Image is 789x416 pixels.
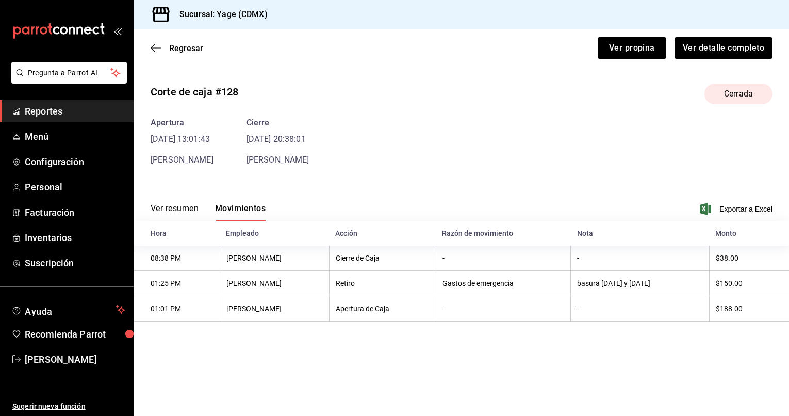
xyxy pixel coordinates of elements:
[436,296,571,322] th: -
[220,271,329,296] th: [PERSON_NAME]
[329,221,436,246] th: Acción
[246,155,309,165] span: [PERSON_NAME]
[25,303,112,316] span: Ayuda
[25,231,125,245] span: Inventarios
[709,271,789,296] th: $150.00
[25,130,125,143] span: Menú
[718,88,759,100] span: Cerrada
[134,221,220,246] th: Hora
[571,296,709,322] th: -
[113,27,122,35] button: open_drawer_menu
[7,75,127,86] a: Pregunta a Parrot AI
[28,68,111,78] span: Pregunta a Parrot AI
[134,246,220,271] th: 08:38 PM
[151,84,238,100] div: Corte de caja #128
[25,327,125,341] span: Recomienda Parrot
[25,104,125,118] span: Reportes
[329,246,436,271] th: Cierre de Caja
[151,43,203,53] button: Regresar
[702,203,772,215] button: Exportar a Excel
[171,8,268,21] h3: Sucursal: Yage (CDMX)
[25,205,125,219] span: Facturación
[25,256,125,270] span: Suscripción
[571,246,709,271] th: -
[571,221,709,246] th: Nota
[151,203,266,221] div: navigation tabs
[134,271,220,296] th: 01:25 PM
[151,203,199,221] button: Ver resumen
[598,37,666,59] button: Ver propina
[220,221,329,246] th: Empleado
[11,62,127,84] button: Pregunta a Parrot AI
[709,221,789,246] th: Monto
[25,353,125,366] span: [PERSON_NAME]
[709,246,789,271] th: $38.00
[169,43,203,53] span: Regresar
[220,296,329,322] th: [PERSON_NAME]
[151,155,213,165] span: [PERSON_NAME]
[436,246,571,271] th: -
[436,271,571,296] th: Gastos de emergencia
[329,296,436,322] th: Apertura de Caja
[134,296,220,322] th: 01:01 PM
[220,246,329,271] th: [PERSON_NAME]
[709,296,789,322] th: $188.00
[151,117,213,129] div: Apertura
[12,401,125,412] span: Sugerir nueva función
[571,271,709,296] th: basura [DATE] y [DATE]
[215,203,266,221] button: Movimientos
[25,155,125,169] span: Configuración
[436,221,571,246] th: Razón de movimiento
[246,133,309,146] time: [DATE] 20:38:01
[329,271,436,296] th: Retiro
[151,133,213,146] time: [DATE] 13:01:43
[25,180,125,194] span: Personal
[675,37,772,59] button: Ver detalle completo
[246,117,309,129] div: Cierre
